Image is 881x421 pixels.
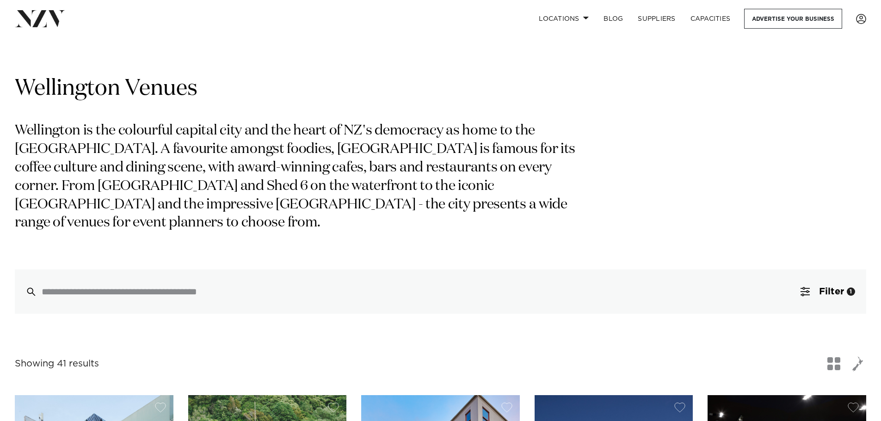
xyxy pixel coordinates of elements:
button: Filter1 [789,269,866,314]
a: SUPPLIERS [630,9,683,29]
div: Showing 41 results [15,357,99,371]
div: 1 [847,287,855,296]
a: Locations [531,9,596,29]
h1: Wellington Venues [15,74,866,104]
span: Filter [819,287,844,296]
a: BLOG [596,9,630,29]
a: Advertise your business [744,9,842,29]
p: Wellington is the colourful capital city and the heart of NZ's democracy as home to the [GEOGRAPH... [15,122,586,232]
a: Capacities [683,9,738,29]
img: nzv-logo.png [15,10,65,27]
